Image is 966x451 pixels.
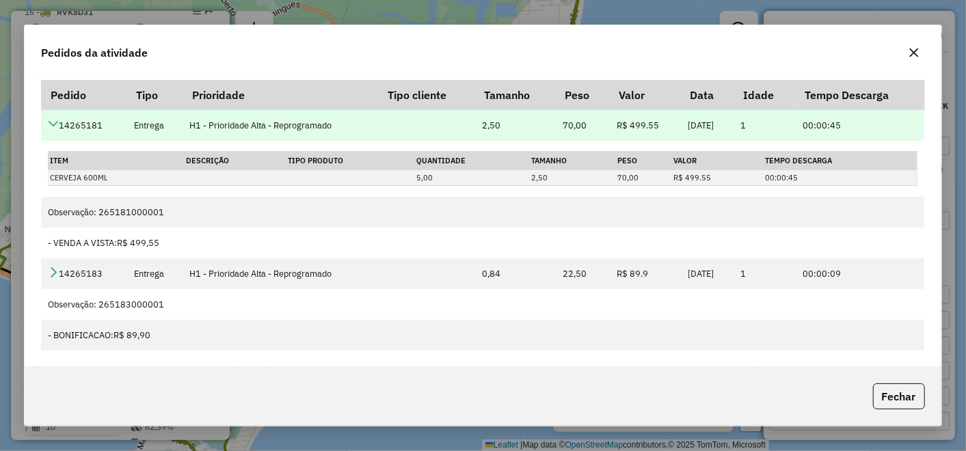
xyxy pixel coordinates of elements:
[734,110,795,141] td: 1
[671,152,763,170] th: Valor
[734,258,795,289] td: 1
[41,110,127,141] td: 14265181
[48,236,917,249] div: - VENDA A VISTA:
[48,170,184,186] td: CERVEJA 600ML
[610,80,681,109] th: Valor
[183,258,378,289] td: H1 - Prioridade Alta - Reprogramado
[555,80,609,109] th: Peso
[734,80,795,109] th: Idade
[48,206,917,219] div: Observação: 265181000001
[796,80,925,109] th: Tempo Descarga
[475,110,556,141] td: 2,50
[41,44,148,61] span: Pedidos da atividade
[414,152,530,170] th: Quantidade
[796,258,925,289] td: 00:00:09
[183,110,378,141] td: H1 - Prioridade Alta - Reprogramado
[378,80,475,109] th: Tipo cliente
[530,152,615,170] th: Tamanho
[48,329,917,342] div: - BONIFICACAO:
[117,237,159,249] span: R$ 499,55
[48,152,184,170] th: Item
[414,170,530,186] td: 5,00
[680,110,734,141] td: [DATE]
[680,258,734,289] td: [DATE]
[113,329,150,341] span: R$ 89,90
[796,110,925,141] td: 00:00:45
[41,80,127,109] th: Pedido
[127,80,183,109] th: Tipo
[530,170,615,186] td: 2,50
[763,152,917,170] th: Tempo Descarga
[41,258,127,289] td: 14265183
[475,258,556,289] td: 0,84
[555,110,609,141] td: 70,00
[134,120,164,131] span: Entrega
[671,170,763,186] td: R$ 499.55
[183,80,378,109] th: Prioridade
[475,80,556,109] th: Tamanho
[134,268,164,279] span: Entrega
[610,258,681,289] td: R$ 89.9
[873,383,925,409] button: Fechar
[286,152,414,170] th: Tipo Produto
[615,152,671,170] th: Peso
[763,170,917,186] td: 00:00:45
[615,170,671,186] td: 70,00
[48,298,917,311] div: Observação: 265183000001
[184,152,286,170] th: Descrição
[555,258,609,289] td: 22,50
[680,80,734,109] th: Data
[610,110,681,141] td: R$ 499.55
